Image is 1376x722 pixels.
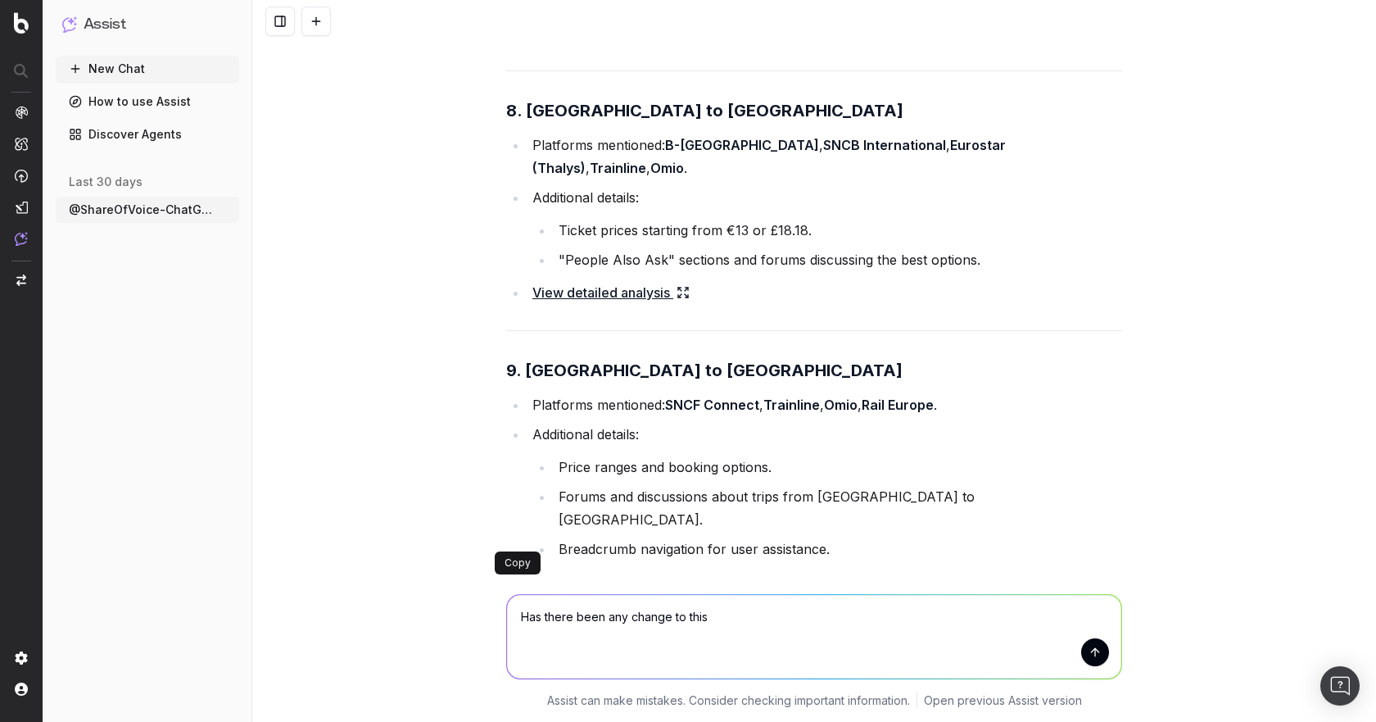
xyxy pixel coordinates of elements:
strong: Trainline [763,397,820,413]
strong: B-[GEOGRAPHIC_DATA] [665,137,819,153]
div: Open Intercom Messenger [1320,666,1360,706]
a: View detailed analysis [532,570,690,593]
img: Intelligence [15,137,28,151]
strong: Omio [824,397,858,413]
button: @ShareOfVoice-ChatGPT Tell me how Rail E [56,197,239,223]
strong: SNCF Connect [665,397,759,413]
h1: Assist [84,13,126,36]
a: Open previous Assist version [924,692,1082,709]
img: Assist [15,232,28,246]
strong: 8. [GEOGRAPHIC_DATA] to [GEOGRAPHIC_DATA] [506,101,903,120]
li: Platforms mentioned: , , , . [527,393,1122,416]
textarea: Has there been any change to thi [507,595,1121,679]
strong: 9. [GEOGRAPHIC_DATA] to [GEOGRAPHIC_DATA] [506,361,903,380]
img: Switch project [16,275,26,286]
li: Price ranges and booking options. [554,456,1122,479]
li: "People Also Ask" sections and forums discussing the best options. [554,248,1122,271]
img: Assist [62,16,77,32]
strong: Trainline [590,160,646,176]
a: View detailed analysis [532,281,690,304]
p: Copy [505,556,531,570]
button: New Chat [56,56,239,82]
li: Additional details: [527,186,1122,271]
a: How to use Assist [56,89,239,115]
img: Studio [15,201,28,214]
a: Discover Agents [56,121,239,148]
strong: Rail Europe [862,397,934,413]
img: My account [15,683,28,696]
li: Platforms mentioned: , , , , . [527,134,1122,179]
button: Assist [62,13,233,36]
li: Ticket prices starting from €13 or £18.18. [554,219,1122,242]
img: Botify logo [14,12,29,34]
img: Activation [15,169,28,183]
strong: SNCB International [823,137,946,153]
span: @ShareOfVoice-ChatGPT Tell me how Rail E [69,202,213,218]
li: Forums and discussions about trips from [GEOGRAPHIC_DATA] to [GEOGRAPHIC_DATA]. [554,485,1122,531]
li: Breadcrumb navigation for user assistance. [554,538,1122,561]
img: Analytics [15,106,28,119]
span: last 30 days [69,174,143,190]
strong: Omio [650,160,684,176]
p: Assist can make mistakes. Consider checking important information. [547,692,910,709]
li: Additional details: [527,423,1122,561]
img: Setting [15,652,28,665]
